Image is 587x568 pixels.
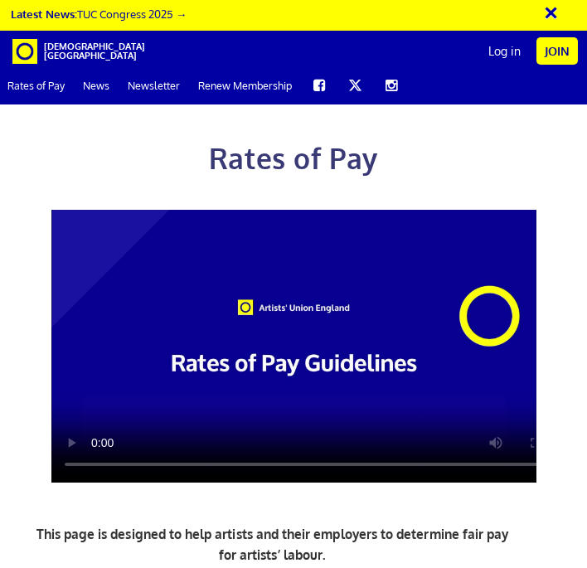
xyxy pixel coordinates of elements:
a: News [75,66,117,104]
span: Rates of Pay [209,141,378,176]
strong: Latest News: [11,7,77,21]
span: [DEMOGRAPHIC_DATA][GEOGRAPHIC_DATA] [44,42,85,61]
a: Newsletter [120,66,187,104]
a: Log in [480,31,529,72]
a: Renew Membership [191,66,299,104]
a: Latest News:TUC Congress 2025 → [11,7,187,21]
a: Join [536,37,578,65]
